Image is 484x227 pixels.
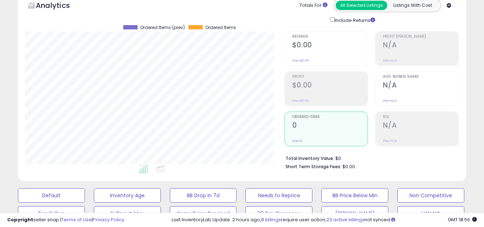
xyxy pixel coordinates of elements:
[170,188,237,203] button: BB Drop in 7d
[292,81,368,91] h2: $0.00
[245,206,312,221] button: 30 Day Decrease
[292,121,368,131] h2: 0
[342,163,355,170] span: $0.00
[205,25,236,30] span: Ordered Items
[172,217,477,223] div: Last InventoryLab Update: 2 hours ago, require user action, not synced.
[18,188,85,203] button: Default
[397,188,464,203] button: Non Competitive
[292,58,309,63] small: Prev: $0.00
[383,58,397,63] small: Prev: N/A
[93,216,124,223] a: Privacy Policy
[292,115,368,119] span: Ordered Items
[36,0,84,12] h5: Analytics
[448,216,477,223] span: 2025-09-9 18:56 GMT
[94,188,161,203] button: Inventory Age
[383,41,459,51] h2: N/A
[299,2,327,9] div: Totals For
[383,75,459,79] span: Avg. Buybox Share
[7,217,124,223] div: seller snap | |
[292,75,368,79] span: Profit
[336,1,387,10] button: All Selected Listings
[383,115,459,119] span: ROI
[292,41,368,51] h2: $0.00
[383,99,397,103] small: Prev: N/A
[286,155,334,161] b: Total Inventory Value:
[292,139,302,143] small: Prev: 0
[94,206,161,221] button: Selling @ Max
[18,206,85,221] button: Top Sellers
[325,16,384,24] div: Include Returns
[383,81,459,91] h2: N/A
[286,153,454,162] li: $0
[292,35,368,39] span: Revenue
[170,206,237,221] button: Items Being Repriced
[387,1,439,10] button: Listings With Cost
[383,139,397,143] small: Prev: N/A
[321,188,388,203] button: BB Price Below Min
[61,216,92,223] a: Terms of Use
[7,216,33,223] strong: Copyright
[397,206,464,221] button: VAN NC
[321,206,388,221] button: [PERSON_NAME]
[292,99,309,103] small: Prev: $0.00
[140,25,185,30] span: Ordered Items (prev)
[383,35,459,39] span: Profit [PERSON_NAME]
[326,216,364,223] a: 23 active listings
[286,164,341,170] b: Short Term Storage Fees:
[245,188,312,203] button: Needs to Reprice
[383,121,459,131] h2: N/A
[261,216,281,223] a: 8 listings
